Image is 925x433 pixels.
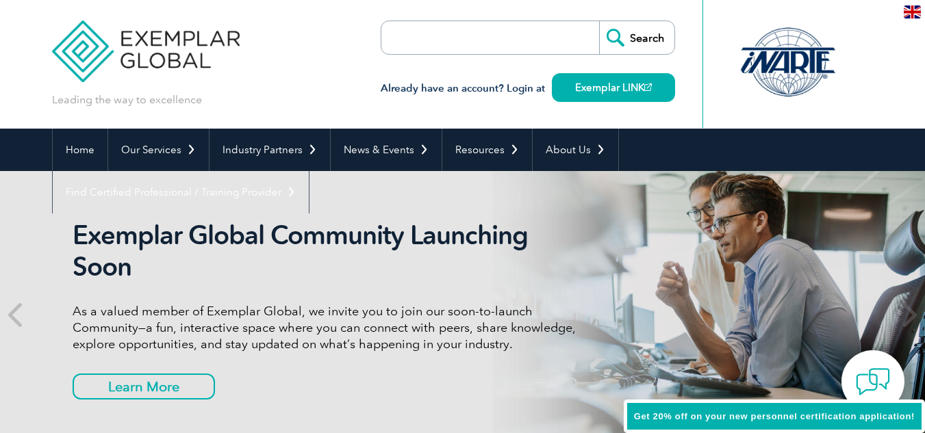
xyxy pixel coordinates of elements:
[108,129,209,171] a: Our Services
[904,5,921,18] img: en
[52,92,202,107] p: Leading the way to excellence
[73,303,586,352] p: As a valued member of Exemplar Global, we invite you to join our soon-to-launch Community—a fun, ...
[552,73,675,102] a: Exemplar LINK
[73,220,586,283] h2: Exemplar Global Community Launching Soon
[53,129,107,171] a: Home
[53,171,309,213] a: Find Certified Professional / Training Provider
[634,411,915,421] span: Get 20% off on your new personnel certification application!
[856,365,890,399] img: contact-chat.png
[210,129,330,171] a: Industry Partners
[599,21,674,54] input: Search
[644,83,652,91] img: open_square.png
[533,129,618,171] a: About Us
[331,129,442,171] a: News & Events
[442,129,532,171] a: Resources
[381,80,675,97] h3: Already have an account? Login at
[73,373,215,399] a: Learn More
